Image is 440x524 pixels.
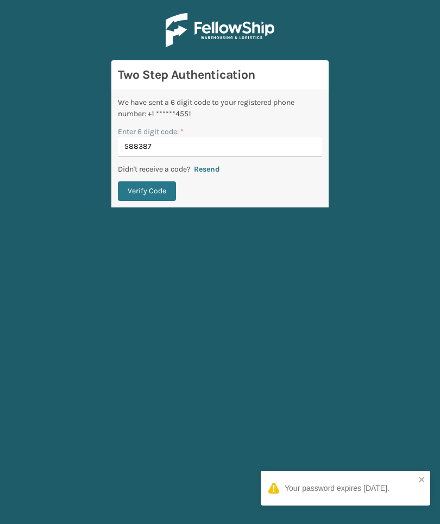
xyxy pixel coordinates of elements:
img: Logo [166,13,274,47]
p: Didn't receive a code? [118,163,191,175]
div: Your password expires [DATE]. [285,483,389,494]
button: close [418,475,426,485]
label: Enter 6 digit code: [118,126,184,137]
button: Verify Code [118,181,176,201]
div: We have sent a 6 digit code to your registered phone number: +1 ******4551 [118,97,322,119]
button: Resend [191,165,223,174]
h3: Two Step Authentication [118,67,322,83]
